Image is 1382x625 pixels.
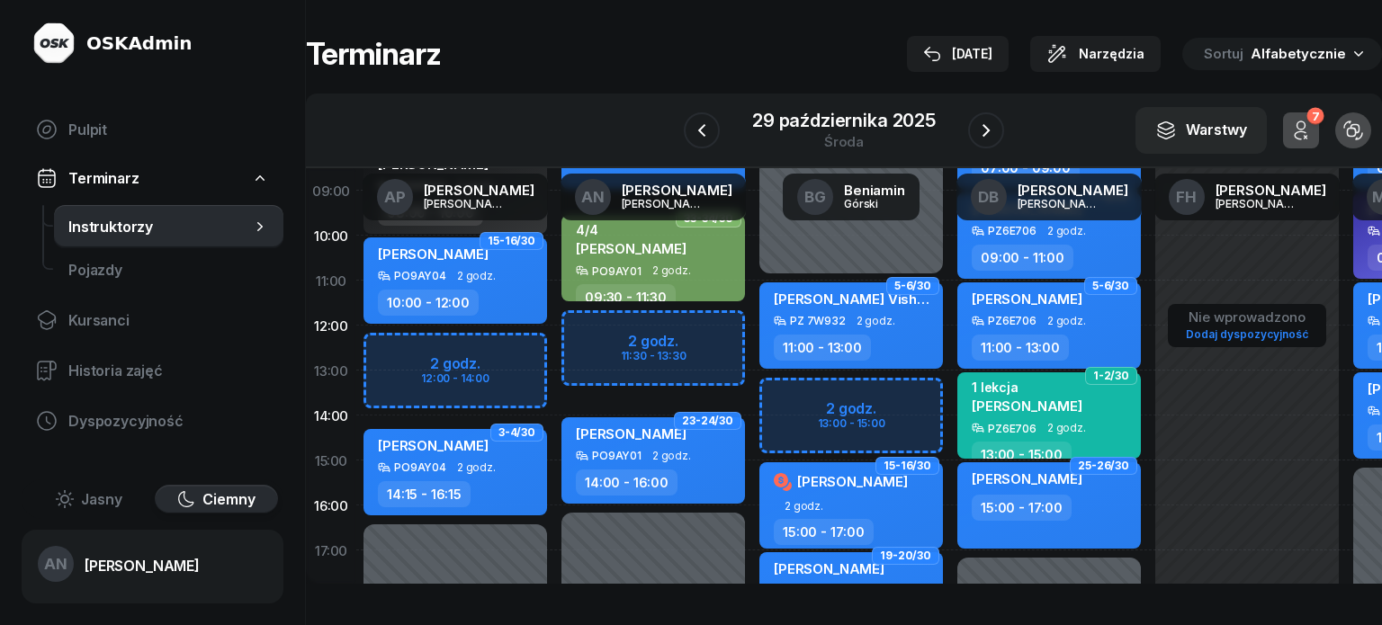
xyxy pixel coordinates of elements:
[22,299,283,342] a: Kursanci
[978,190,999,205] span: DB
[1306,107,1324,124] div: 7
[576,240,687,257] span: [PERSON_NAME]
[1204,46,1247,62] span: Sortuj
[923,43,992,65] div: [DATE]
[22,399,283,442] a: Dyspozycyjność
[378,290,479,316] div: 10:00 - 12:00
[44,557,67,572] span: AN
[785,500,823,512] span: 2 godz.
[907,36,1009,72] button: [DATE]
[988,423,1036,434] div: PZ6E706
[27,485,151,513] button: Jasny
[81,491,122,508] span: Jasny
[1092,284,1129,288] span: 5-6/30
[652,450,691,462] span: 2 godz.
[972,335,1069,361] div: 11:00 - 13:00
[988,315,1036,326] div: PZ6E706
[457,461,496,474] span: 2 godz.
[592,450,642,461] div: PO9AY01
[306,38,441,70] h1: Terminarz
[306,258,356,303] div: 11:00
[378,437,489,454] span: [PERSON_NAME]
[652,264,691,277] span: 2 godz.
[592,265,642,277] div: PO9AY01
[576,284,676,310] div: 09:30 - 11:30
[1179,324,1315,344] a: Dodaj dyspozycyjność
[1078,464,1129,468] span: 25-26/30
[306,483,356,528] div: 16:00
[32,22,76,65] img: logo-light@2x.png
[1251,45,1346,62] span: Alfabetycznie
[457,270,496,282] span: 2 godz.
[972,379,1082,395] div: 1 lekcja
[85,558,200,573] div: [PERSON_NAME]
[306,348,356,393] div: 13:00
[202,491,256,508] span: Ciemny
[774,290,961,308] span: [PERSON_NAME] Vishneuski
[1030,36,1161,72] button: Narzędzia
[581,190,605,205] span: AN
[972,470,1082,487] span: [PERSON_NAME]
[576,469,678,496] div: 14:00 - 16:00
[1135,107,1267,154] button: Warstwy
[68,362,269,379] span: Historia zajęć
[783,174,920,220] a: BGBeniaminGórski
[378,481,471,507] div: 14:15 - 16:15
[394,270,446,281] div: PO9AY04
[306,393,356,438] div: 14:00
[774,560,884,577] span: [PERSON_NAME]
[306,528,356,573] div: 17:00
[972,245,1073,271] div: 09:00 - 11:00
[394,461,446,473] div: PO9AY04
[1047,422,1086,434] span: 2 godz.
[1018,198,1104,210] div: [PERSON_NAME]
[972,495,1072,521] div: 15:00 - 17:00
[1176,190,1197,205] span: FH
[68,262,269,279] span: Pojazdy
[561,174,747,220] a: AN[PERSON_NAME][PERSON_NAME]
[363,174,549,220] a: AP[PERSON_NAME][PERSON_NAME]
[1283,112,1319,148] button: 7
[54,248,283,291] a: Pojazdy
[622,198,708,210] div: [PERSON_NAME]
[68,413,269,430] span: Dyspozycyjność
[68,219,251,236] span: Instruktorzy
[576,222,687,237] div: 4/4
[857,315,895,327] span: 2 godz.
[956,174,1143,220] a: DB[PERSON_NAME][PERSON_NAME]
[682,419,733,423] span: 23-24/30
[1182,38,1382,70] button: Sortuj Alfabetycznie
[844,183,905,197] div: Beniamin
[1216,198,1302,210] div: [PERSON_NAME]
[306,573,356,618] div: 18:00
[306,303,356,348] div: 12:00
[155,485,279,513] button: Ciemny
[306,213,356,258] div: 10:00
[22,349,283,392] a: Historia zajęć
[774,519,874,545] div: 15:00 - 17:00
[1093,374,1129,378] span: 1-2/30
[1154,174,1341,220] a: FH[PERSON_NAME][PERSON_NAME]
[752,112,936,129] div: 29 października 2025
[22,158,283,198] a: Terminarz
[1179,306,1315,345] button: Nie wprowadzonoDodaj dyspozycyjność
[306,168,356,213] div: 09:00
[1018,183,1128,197] div: [PERSON_NAME]
[498,431,535,434] span: 3-4/30
[1079,43,1144,65] span: Narzędzia
[1047,225,1086,237] span: 2 godz.
[797,473,908,490] span: [PERSON_NAME]
[1047,315,1086,327] span: 2 godz.
[972,442,1072,468] div: 13:00 - 15:00
[22,108,283,151] a: Pulpit
[790,315,846,326] div: PZ 7W932
[424,183,534,197] div: [PERSON_NAME]
[804,190,826,205] span: BG
[894,284,931,288] span: 5-6/30
[86,31,192,56] div: OSKAdmin
[972,397,1082,415] span: [PERSON_NAME]
[384,190,406,205] span: AP
[752,135,936,148] div: środa
[54,205,283,248] a: Instruktorzy
[844,198,905,210] div: Górski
